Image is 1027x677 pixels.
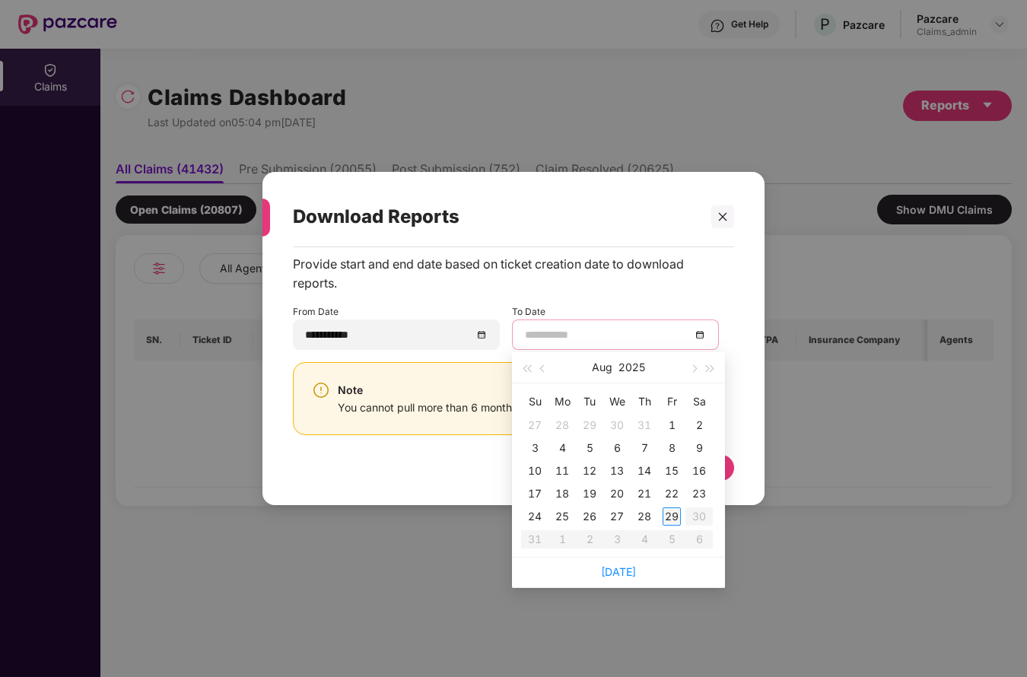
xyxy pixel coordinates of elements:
div: Provide start and end date based on ticket creation date to download reports. [293,255,719,293]
span: close [717,211,728,222]
div: 18 [553,485,571,503]
td: 2025-08-02 [685,414,713,437]
th: Tu [576,389,603,414]
td: 2025-07-30 [603,414,631,437]
td: 2025-08-09 [685,437,713,459]
div: 9 [690,439,708,457]
td: 2025-08-06 [603,437,631,459]
th: Su [521,389,548,414]
td: 2025-08-21 [631,482,658,505]
td: 2025-08-11 [548,459,576,482]
div: 4 [553,439,571,457]
td: 2025-08-16 [685,459,713,482]
td: 2025-08-26 [576,505,603,528]
th: Fr [658,389,685,414]
div: 28 [553,416,571,434]
div: 3 [526,439,544,457]
button: Aug [592,352,612,383]
td: 2025-08-18 [548,482,576,505]
div: 1 [663,416,681,434]
td: 2025-07-31 [631,414,658,437]
td: 2025-08-15 [658,459,685,482]
div: 15 [663,462,681,480]
td: 2025-08-23 [685,482,713,505]
div: 20 [608,485,626,503]
div: 29 [580,416,599,434]
td: 2025-08-14 [631,459,658,482]
td: 2025-08-28 [631,505,658,528]
td: 2025-08-24 [521,505,548,528]
div: To Date [512,305,719,350]
div: Download Reports [293,187,698,246]
div: 27 [526,416,544,434]
div: 17 [526,485,544,503]
img: svg+xml;base64,PHN2ZyBpZD0iV2FybmluZ18tXzI0eDI0IiBkYXRhLW5hbWU9Ildhcm5pbmcgLSAyNHgyNCIgeG1sbnM9Im... [312,381,330,399]
td: 2025-08-05 [576,437,603,459]
div: 22 [663,485,681,503]
div: 24 [526,507,544,526]
td: 2025-08-25 [548,505,576,528]
td: 2025-07-27 [521,414,548,437]
div: 16 [690,462,708,480]
td: 2025-08-08 [658,437,685,459]
td: 2025-08-10 [521,459,548,482]
a: [DATE] [601,565,636,578]
td: 2025-08-13 [603,459,631,482]
td: 2025-08-12 [576,459,603,482]
td: 2025-08-20 [603,482,631,505]
div: 8 [663,439,681,457]
td: 2025-08-27 [603,505,631,528]
div: From Date [293,305,500,350]
div: 12 [580,462,599,480]
div: 11 [553,462,571,480]
div: You cannot pull more than 6 months of data at a time. [338,399,606,416]
td: 2025-08-04 [548,437,576,459]
div: 26 [580,507,599,526]
td: 2025-08-29 [658,505,685,528]
div: 25 [553,507,571,526]
td: 2025-08-17 [521,482,548,505]
div: 10 [526,462,544,480]
div: 29 [663,507,681,526]
td: 2025-08-03 [521,437,548,459]
div: 2 [690,416,708,434]
div: 23 [690,485,708,503]
th: Sa [685,389,713,414]
td: 2025-08-01 [658,414,685,437]
td: 2025-08-22 [658,482,685,505]
th: We [603,389,631,414]
td: 2025-08-19 [576,482,603,505]
div: Note [338,381,606,399]
div: 6 [608,439,626,457]
th: Th [631,389,658,414]
th: Mo [548,389,576,414]
div: 27 [608,507,626,526]
div: 13 [608,462,626,480]
div: 7 [635,439,653,457]
div: 19 [580,485,599,503]
div: 5 [580,439,599,457]
div: 21 [635,485,653,503]
div: 31 [635,416,653,434]
td: 2025-07-28 [548,414,576,437]
td: 2025-08-07 [631,437,658,459]
div: 14 [635,462,653,480]
div: 28 [635,507,653,526]
button: 2025 [618,352,645,383]
td: 2025-07-29 [576,414,603,437]
div: 30 [608,416,626,434]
